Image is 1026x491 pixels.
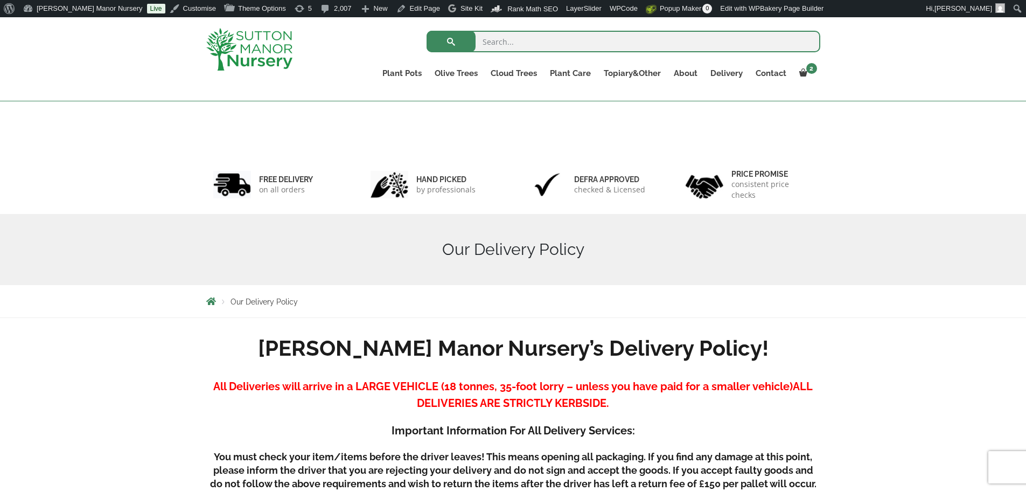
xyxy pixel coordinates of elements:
input: Search... [427,31,820,52]
a: Cloud Trees [484,66,543,81]
a: Plant Care [543,66,597,81]
a: Live [147,4,165,13]
strong: Important Information For All Delivery Services: [392,424,635,437]
p: by professionals [416,184,476,195]
h6: hand picked [416,175,476,184]
span: 0 [702,4,712,13]
h5: You must check your item/items before the driver leaves! This means opening all packaging. If you... [206,450,820,490]
p: checked & Licensed [574,184,645,195]
h6: Defra approved [574,175,645,184]
a: Delivery [704,66,749,81]
img: 3.jpg [528,171,566,198]
img: 1.jpg [213,171,251,198]
img: 2.jpg [371,171,408,198]
span: 2 [806,63,817,74]
span: Site Kit [460,4,483,12]
h6: FREE DELIVERY [259,175,313,184]
strong: All Deliveries will arrive in a LARGE VEHICLE (18 tonnes, 35-foot lorry – unless you have paid fo... [213,380,793,393]
span: Rank Math SEO [507,5,558,13]
p: consistent price checks [731,179,813,200]
a: Contact [749,66,793,81]
nav: Breadcrumbs [206,297,820,306]
img: logo [206,28,292,71]
span: [PERSON_NAME] [934,4,992,12]
a: 2 [793,66,820,81]
p: on all orders [259,184,313,195]
a: Topiary&Other [597,66,667,81]
span: Our Delivery Policy [231,298,298,306]
a: Olive Trees [428,66,484,81]
strong: [PERSON_NAME] Manor Nursery’s Delivery Policy! [258,335,769,361]
h6: Price promise [731,169,813,179]
a: Plant Pots [376,66,428,81]
h1: Our Delivery Policy [206,240,820,259]
img: 4.jpg [686,168,723,201]
a: About [667,66,704,81]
